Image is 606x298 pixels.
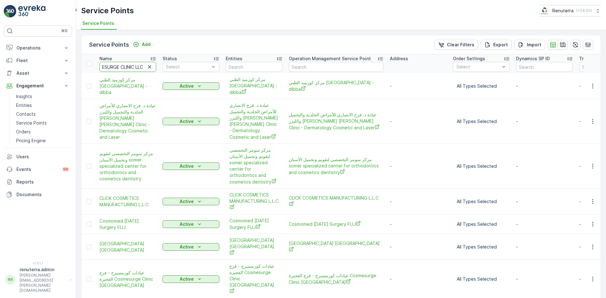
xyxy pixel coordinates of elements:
p: Pricing Engine [16,137,46,144]
input: Search [516,62,573,72]
p: Export [493,42,508,48]
span: عيادات كوزمسيرج - فرع الفجيرة Cosmesurge Clinic [GEOGRAPHIC_DATA] [229,263,279,295]
span: عيادة د. فرح الانصاري للأمراض الجلدية والتجميل والليزر [PERSON_NAME] [PERSON_NAME] Clinic - Derma... [289,112,383,131]
a: CLICK COSMETICS MANUFACTURING L.L.C [289,195,383,208]
button: Clear Filters [434,40,478,50]
a: Contacts [14,110,72,119]
button: Asset [4,67,72,79]
span: Cosmomed [DATE] Surgery FUJ [99,218,156,231]
p: Renuterra [552,8,573,14]
div: Toggle Row Selected [86,244,92,249]
p: All Types Selected [457,163,506,169]
p: - [516,198,573,205]
a: مركز سومر التخصصي لتقويم وتجميل الأسنان somer specialized center for orthodontics and cosmetics d... [289,156,383,176]
span: Service Points [82,20,114,26]
a: مركز سومر التخصصي لتقويم وتجميل الأسنان somer specialized center for orthodontics and cosmetics d... [99,150,156,182]
div: Toggle Row Selected [86,119,92,124]
p: Engagement [16,83,59,89]
p: All Types Selected [457,276,506,282]
a: Pricing Engine [14,136,72,145]
button: Fleet [4,54,72,67]
p: - [516,244,573,250]
p: Select [166,64,210,70]
p: Import [527,42,541,48]
a: Service Points [14,119,72,127]
div: Toggle Row Selected [86,222,92,227]
a: Orders [14,127,72,136]
a: Reports [4,176,72,188]
p: Service Points [16,120,47,126]
img: logo [4,5,16,18]
p: All Types Selected [457,244,506,250]
span: مركز كوزميد الطبي [GEOGRAPHIC_DATA] - dibba [99,77,156,96]
td: - [387,144,450,189]
p: Dynamics SP ID [516,56,550,62]
a: مركز سومر التخصصي لتقويم وتجميل الأسنان somer specialized center for orthodontics and cosmetics d... [229,147,279,185]
p: Service Points [89,40,129,49]
p: Events [16,166,58,172]
a: Cosmomed Hospital Day Surgery FUJ [99,218,156,231]
p: renuterra.admin [20,266,67,273]
div: Toggle Row Selected [86,277,92,282]
a: عيادات كوزمسيرج - فرع الفجيرة Cosmesurge Clinic Fujairah [229,263,279,295]
div: RR [5,275,15,285]
button: Active [163,220,219,228]
a: CosmoMed Hospital FUJ مستشفى كوزموميد [229,237,279,256]
a: CosmoMed Hospital FUJ مستشفى كوزموميد [99,241,156,253]
button: Engagement [4,79,72,92]
input: Search [226,62,282,72]
span: مركز كوزميد الطبي [GEOGRAPHIC_DATA] - dibba [229,76,279,96]
p: All Types Selected [457,221,506,227]
span: v 1.51.1 [4,261,72,265]
p: Users [16,154,69,160]
a: عيادات كوزمسيرج - فرع الفجيرة Cosmesurge Clinic Fujairah [99,270,156,289]
button: Active [163,243,219,251]
p: - [516,163,573,169]
p: ( +04:00 ) [576,8,592,13]
p: [PERSON_NAME][EMAIL_ADDRESS][PERSON_NAME][DOMAIN_NAME] [20,273,67,293]
p: Clear Filters [447,42,474,48]
a: Documents [4,188,72,201]
td: - [387,234,450,260]
a: Entities [14,101,72,110]
a: مركز كوزميد الطبي Cosmomed Medical Center - dibba [289,79,383,92]
p: Order Settings [453,56,485,62]
a: CLICK COSMETICS MANUFACTURING L.L.C [99,195,156,208]
p: All Types Selected [457,83,506,89]
button: Active [163,82,219,90]
input: Search [289,62,383,72]
p: Operations [16,45,59,51]
td: - [387,214,450,234]
button: Operations [4,42,72,54]
a: عيادة د. فرح الانصاري للأمراض الجلدية والتجميل والليزر Dr. Farah Al Ansari Clinic - Dermatology C... [289,112,383,131]
span: عيادات كوزمسيرج - فرع الفجيرة Cosmesurge Clinic [GEOGRAPHIC_DATA] [289,272,383,285]
p: - [516,221,573,227]
button: Import [514,40,545,50]
p: Address [390,56,408,62]
p: Active [180,163,194,169]
p: Documents [16,191,69,198]
p: Select [456,64,500,70]
p: Operation Management Service Point [289,56,371,62]
span: Cosmomed [DATE] Surgery FUJ [289,221,383,227]
p: Active [180,221,194,227]
a: مركز كوزميد الطبي Cosmomed Medical Center - dibba [229,76,279,96]
p: Active [180,118,194,125]
p: Orders [16,129,31,135]
p: Entities [226,56,242,62]
a: CLICK COSMETICS MANUFACTURING L.L.C [229,192,279,211]
p: Name [99,56,112,62]
p: Active [180,244,194,250]
p: All Types Selected [457,118,506,125]
p: Contacts [16,111,36,117]
button: Add [130,41,153,48]
p: Fleet [16,57,59,64]
span: عيادة د. فرح الانصاري للأمراض الجلدية والتجميل والليزر [PERSON_NAME] [PERSON_NAME] Clinic - Derma... [99,102,156,140]
p: Service Points [81,6,134,16]
button: Renuterra(+04:00) [540,5,601,16]
a: Events99 [4,163,72,176]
